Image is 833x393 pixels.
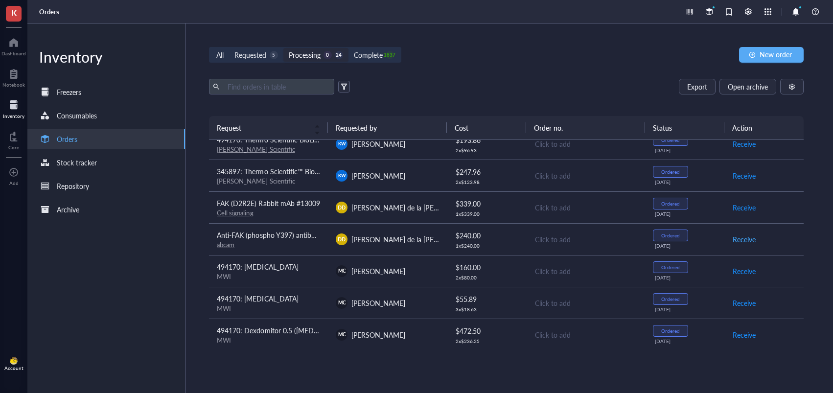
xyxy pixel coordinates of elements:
span: Receive [733,234,756,245]
span: KW [338,172,346,179]
td: Click to add [526,223,645,255]
div: Ordered [661,232,680,238]
th: Action [724,116,804,139]
button: Receive [732,200,756,215]
span: KW [338,140,346,147]
button: Receive [732,168,756,184]
span: Receive [733,139,756,149]
th: Status [645,116,724,139]
a: Consumables [27,106,185,125]
div: $ 193.86 [456,135,518,145]
div: [DATE] [655,306,717,312]
div: Core [8,144,19,150]
a: Archive [27,200,185,219]
div: Ordered [661,137,680,143]
a: Core [8,129,19,150]
div: [DATE] [655,338,717,344]
span: Receive [733,329,756,340]
span: Receive [733,170,756,181]
div: 24 [335,51,343,59]
input: Find orders in table [224,79,330,94]
div: Consumables [57,110,97,121]
a: Dashboard [1,35,26,56]
span: Receive [733,298,756,308]
div: Click to add [535,170,637,181]
div: Ordered [661,296,680,302]
div: MWI [217,272,320,281]
td: Click to add [526,319,645,350]
th: Request [209,116,328,139]
span: Receive [733,202,756,213]
th: Cost [447,116,526,139]
a: Freezers [27,82,185,102]
div: segmented control [209,47,401,63]
div: Click to add [535,298,637,308]
button: Receive [732,263,756,279]
a: Cell signaling [217,208,253,217]
div: 3 x $ 18.63 [456,306,518,312]
th: Order no. [526,116,645,139]
button: Receive [732,327,756,343]
div: 2 x $ 236.25 [456,338,518,344]
div: $ 240.00 [456,230,518,241]
a: Notebook [2,66,25,88]
span: MC [338,267,346,275]
div: Notebook [2,82,25,88]
button: Receive [732,231,756,247]
div: Ordered [661,169,680,175]
div: 1837 [386,51,394,59]
div: $ 339.00 [456,198,518,209]
th: Requested by [328,116,447,139]
span: [PERSON_NAME] de la [PERSON_NAME] [351,234,477,244]
div: Inventory [27,47,185,67]
a: Orders [27,129,185,149]
span: Export [687,83,707,91]
a: Repository [27,176,185,196]
a: [PERSON_NAME] Scientific [217,144,295,154]
img: da48f3c6-a43e-4a2d-aade-5eac0d93827f.jpeg [10,357,18,365]
div: Stock tracker [57,157,97,168]
span: 494170: [MEDICAL_DATA] [217,262,298,272]
span: New order [760,50,792,58]
span: 494170: Thermo Scientific BioLite Cell Culture Treated Flasks (T75) [217,135,418,144]
span: MC [338,331,346,338]
div: Ordered [661,264,680,270]
span: K [11,6,17,19]
div: Complete [354,49,383,60]
div: $ 472.50 [456,325,518,336]
div: 2 x $ 96.93 [456,147,518,153]
div: 1 x $ 240.00 [456,243,518,249]
div: [DATE] [655,243,717,249]
button: Receive [732,136,756,152]
div: Processing [289,49,321,60]
td: Click to add [526,255,645,287]
span: [PERSON_NAME] [351,139,405,149]
button: Export [679,79,716,94]
span: 494170: [MEDICAL_DATA] [217,294,298,303]
div: Click to add [535,266,637,277]
div: [DATE] [655,179,717,185]
div: $ 247.96 [456,166,518,177]
div: Inventory [3,113,24,119]
div: [PERSON_NAME] Scientific [217,177,320,185]
div: Add [9,180,19,186]
div: $ 55.89 [456,294,518,304]
span: Request [217,122,308,133]
div: 5 [270,51,278,59]
span: Anti-FAK (phospho Y397) antibody [EP2160Y] 20 uL [217,230,375,240]
div: Click to add [535,329,637,340]
div: 0 [324,51,332,59]
div: 1 x $ 339.00 [456,211,518,217]
button: Receive [732,295,756,311]
span: Open archive [728,83,768,91]
td: Click to add [526,287,645,319]
div: MWI [217,336,320,345]
div: Orders [57,134,77,144]
div: Repository [57,181,89,191]
button: Open archive [719,79,776,94]
button: New order [739,47,804,63]
span: DD [338,235,346,243]
span: 345897: Thermo Scientific™ BioLite™ Cell Culture Treated Flasks (25cm2) T25 [217,166,452,176]
span: DD [338,204,346,211]
div: [DATE] [655,147,717,153]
